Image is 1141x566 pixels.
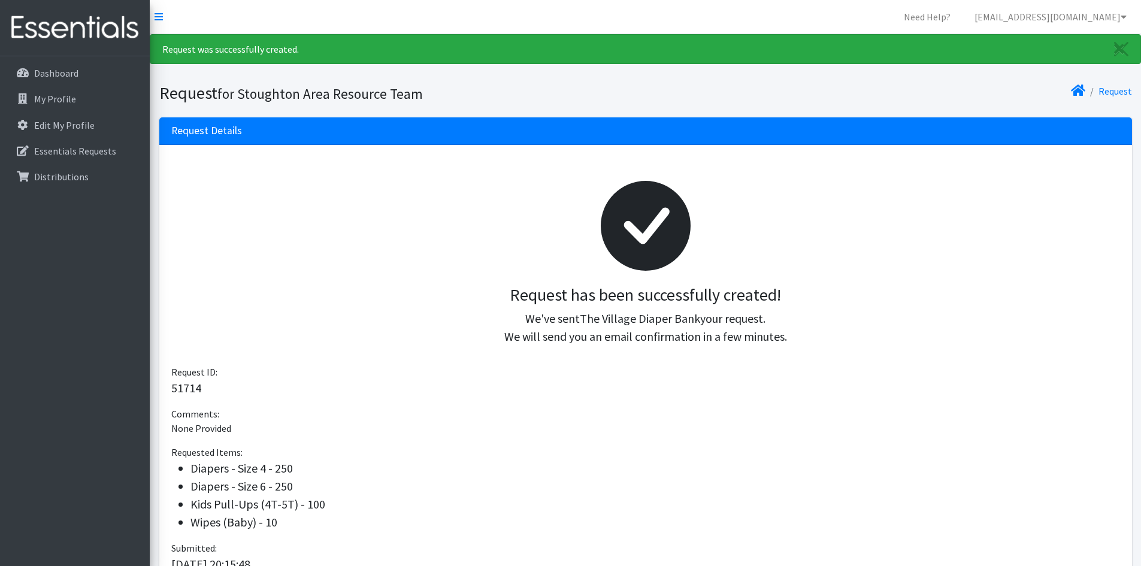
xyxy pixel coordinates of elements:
[171,408,219,420] span: Comments:
[965,5,1136,29] a: [EMAIL_ADDRESS][DOMAIN_NAME]
[1098,85,1132,97] a: Request
[181,285,1110,305] h3: Request has been successfully created!
[190,513,1120,531] li: Wipes (Baby) - 10
[190,459,1120,477] li: Diapers - Size 4 - 250
[34,119,95,131] p: Edit My Profile
[34,67,78,79] p: Dashboard
[5,8,145,48] img: HumanEssentials
[34,93,76,105] p: My Profile
[5,61,145,85] a: Dashboard
[171,542,217,554] span: Submitted:
[171,446,243,458] span: Requested Items:
[580,311,700,326] span: The Village Diaper Bank
[894,5,960,29] a: Need Help?
[1102,35,1140,63] a: Close
[5,139,145,163] a: Essentials Requests
[217,85,423,102] small: for Stoughton Area Resource Team
[5,113,145,137] a: Edit My Profile
[159,83,641,104] h1: Request
[34,145,116,157] p: Essentials Requests
[190,477,1120,495] li: Diapers - Size 6 - 250
[181,310,1110,346] p: We've sent your request. We will send you an email confirmation in a few minutes.
[5,87,145,111] a: My Profile
[34,171,89,183] p: Distributions
[171,422,231,434] span: None Provided
[171,379,1120,397] p: 51714
[171,125,242,137] h3: Request Details
[5,165,145,189] a: Distributions
[190,495,1120,513] li: Kids Pull-Ups (4T-5T) - 100
[150,34,1141,64] div: Request was successfully created.
[171,366,217,378] span: Request ID:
